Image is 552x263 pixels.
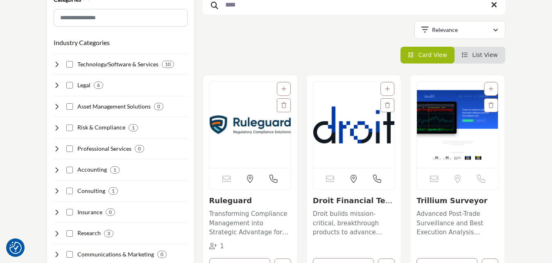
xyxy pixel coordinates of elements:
b: 0 [161,252,163,257]
span: Card View [418,52,447,58]
a: Add To List [385,86,390,92]
div: 1 Results For Consulting [109,187,118,195]
button: Consent Preferences [9,242,22,254]
div: 1 Results For Accounting [110,166,120,174]
h4: Research: Conducting market, financial, economic, and industry research for securities industry p... [77,229,101,237]
a: Ruleguard [209,196,252,205]
b: 3 [107,231,110,236]
b: 10 [165,61,171,67]
button: Industry Categories [54,38,110,48]
h3: Ruleguard [209,196,291,205]
a: Transforming Compliance Management into Strategic Advantage for Financial Services Operating at t... [209,207,291,237]
p: Transforming Compliance Management into Strategic Advantage for Financial Services Operating at t... [209,209,291,237]
h4: Consulting: Providing strategic, operational, and technical consulting services to securities ind... [77,187,105,195]
b: 6 [97,82,100,88]
div: 0 Results For Asset Management Solutions [154,103,163,110]
div: 3 Results For Research [104,230,113,237]
a: Trillium Surveyor [416,196,487,205]
h4: Technology/Software & Services: Developing and implementing technology solutions to support secur... [77,60,158,68]
input: Search Category [54,9,188,27]
input: Select Research checkbox [66,230,73,237]
img: Droit Financial Technologies LLC [313,82,394,168]
input: Select Legal checkbox [66,82,73,88]
input: Select Consulting checkbox [66,188,73,194]
a: Droit Financial Tech... [313,196,393,214]
a: View Card [408,52,447,58]
div: 0 Results For Communications & Marketing [157,251,167,258]
h4: Risk & Compliance: Helping securities industry firms manage risk, ensure compliance, and prevent ... [77,123,125,131]
li: Card View [400,47,455,63]
img: Trillium Surveyor [417,82,498,168]
a: Droit builds mission-critical, breakthrough products to advance global regulatory compliance and ... [313,207,395,237]
a: Advanced Post-Trade Surveillance and Best Execution Analysis Software Trillium Surveyor provides ... [416,207,498,237]
b: 0 [157,104,160,109]
span: List View [472,52,498,58]
span: 1 [220,243,224,250]
b: 1 [112,188,115,194]
h4: Asset Management Solutions: Offering investment strategies, portfolio management, and performance... [77,102,151,111]
b: 0 [109,209,112,215]
input: Select Insurance checkbox [66,209,73,215]
a: Open Listing in new tab [210,82,291,168]
b: 1 [113,167,116,173]
li: List View [455,47,505,63]
b: 1 [132,125,135,131]
p: Advanced Post-Trade Surveillance and Best Execution Analysis Software Trillium Surveyor provides ... [416,209,498,237]
div: 0 Results For Insurance [106,209,115,216]
h4: Insurance: Offering insurance solutions to protect securities industry firms from various risks. [77,208,102,216]
a: Open Listing in new tab [417,82,498,168]
input: Select Asset Management Solutions checkbox [66,103,73,110]
div: 1 Results For Risk & Compliance [129,124,138,131]
b: 0 [138,146,141,152]
a: View List [462,52,498,58]
h4: Accounting: Providing financial reporting, auditing, tax, and advisory services to securities ind... [77,166,107,174]
h4: Professional Services: Delivering staffing, training, and outsourcing services to support securit... [77,145,131,153]
a: Add To List [281,86,286,92]
p: Droit builds mission-critical, breakthrough products to advance global regulatory compliance and ... [313,209,395,237]
input: Select Technology/Software & Services checkbox [66,61,73,68]
h4: Communications & Marketing: Delivering marketing, public relations, and investor relations servic... [77,250,154,258]
input: Select Communications & Marketing checkbox [66,251,73,258]
a: Open Listing in new tab [313,82,394,168]
p: Relevance [432,26,458,34]
input: Select Professional Services checkbox [66,145,73,152]
img: Ruleguard [210,82,291,168]
h3: Droit Financial Technologies LLC [313,196,395,205]
input: Select Accounting checkbox [66,167,73,173]
div: 6 Results For Legal [94,82,103,89]
img: Revisit consent button [9,242,22,254]
h3: Trillium Surveyor [416,196,498,205]
a: Add To List [489,86,493,92]
div: 0 Results For Professional Services [135,145,144,152]
div: 10 Results For Technology/Software & Services [162,61,174,68]
input: Select Risk & Compliance checkbox [66,125,73,131]
h4: Legal: Providing legal advice, compliance support, and litigation services to securities industry... [77,81,90,89]
div: Followers [209,242,224,251]
button: Relevance [414,21,505,39]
